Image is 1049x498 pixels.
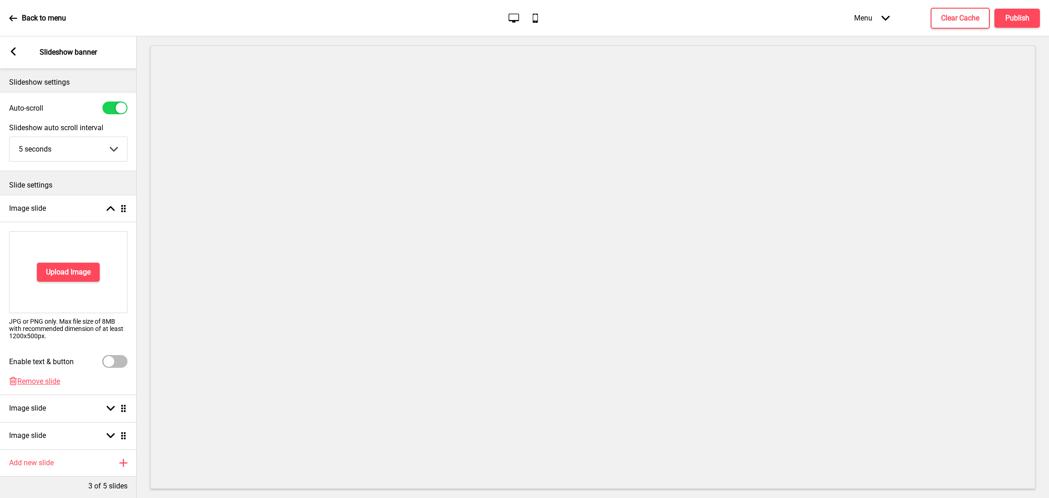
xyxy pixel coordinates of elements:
[994,9,1040,28] button: Publish
[40,47,97,57] p: Slideshow banner
[46,267,91,277] h4: Upload Image
[1005,13,1029,23] h4: Publish
[9,357,74,366] label: Enable text & button
[9,203,46,213] h4: Image slide
[9,180,127,190] p: Slide settings
[9,77,127,87] p: Slideshow settings
[9,458,54,468] h4: Add new slide
[941,13,979,23] h4: Clear Cache
[9,403,46,413] h4: Image slide
[22,13,66,23] p: Back to menu
[9,123,127,132] label: Slideshow auto scroll interval
[88,481,127,491] p: 3 of 5 slides
[845,5,899,31] div: Menu
[9,431,46,441] h4: Image slide
[9,6,66,30] a: Back to menu
[17,377,60,386] span: Remove slide
[37,263,100,282] button: Upload Image
[931,8,990,29] button: Clear Cache
[9,318,127,340] p: JPG or PNG only. Max file size of 8MB with recommended dimension of at least 1200x500px.
[9,104,43,112] label: Auto-scroll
